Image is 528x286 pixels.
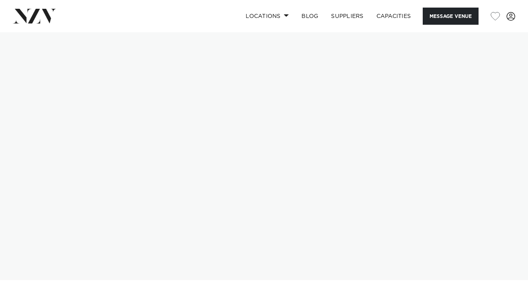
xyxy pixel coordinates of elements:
a: Capacities [370,8,418,25]
a: BLOG [295,8,325,25]
a: Locations [239,8,295,25]
img: nzv-logo.png [13,9,56,23]
button: Message Venue [423,8,479,25]
a: SUPPLIERS [325,8,370,25]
